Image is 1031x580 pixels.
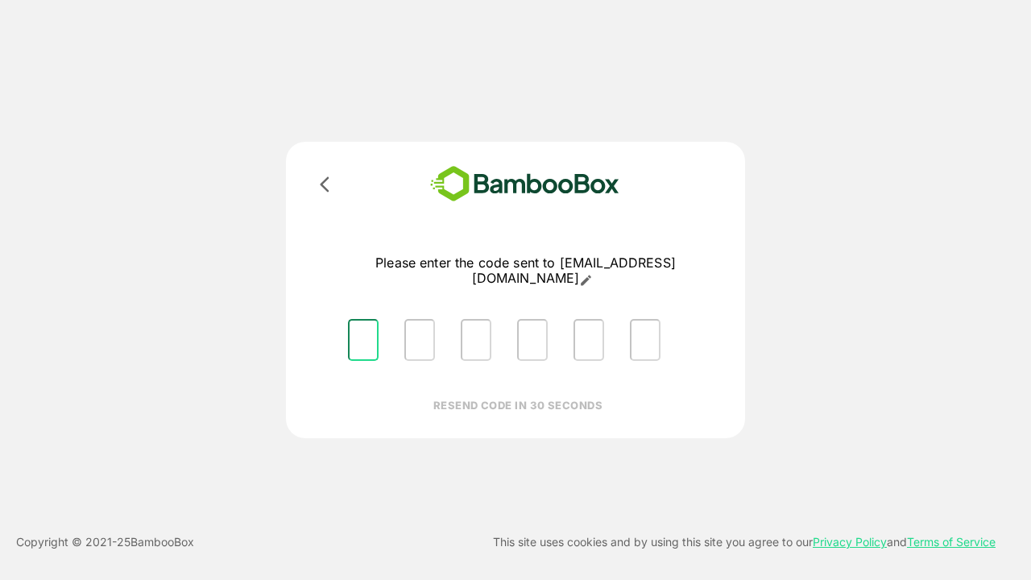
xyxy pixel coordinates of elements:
input: Please enter OTP character 2 [404,319,435,361]
input: Please enter OTP character 5 [573,319,604,361]
a: Privacy Policy [813,535,887,549]
p: Please enter the code sent to [EMAIL_ADDRESS][DOMAIN_NAME] [335,255,716,287]
a: Terms of Service [907,535,996,549]
input: Please enter OTP character 6 [630,319,660,361]
p: Copyright © 2021- 25 BambooBox [16,532,194,552]
input: Please enter OTP character 3 [461,319,491,361]
input: Please enter OTP character 4 [517,319,548,361]
p: This site uses cookies and by using this site you agree to our and [493,532,996,552]
img: bamboobox [407,161,643,207]
input: Please enter OTP character 1 [348,319,379,361]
